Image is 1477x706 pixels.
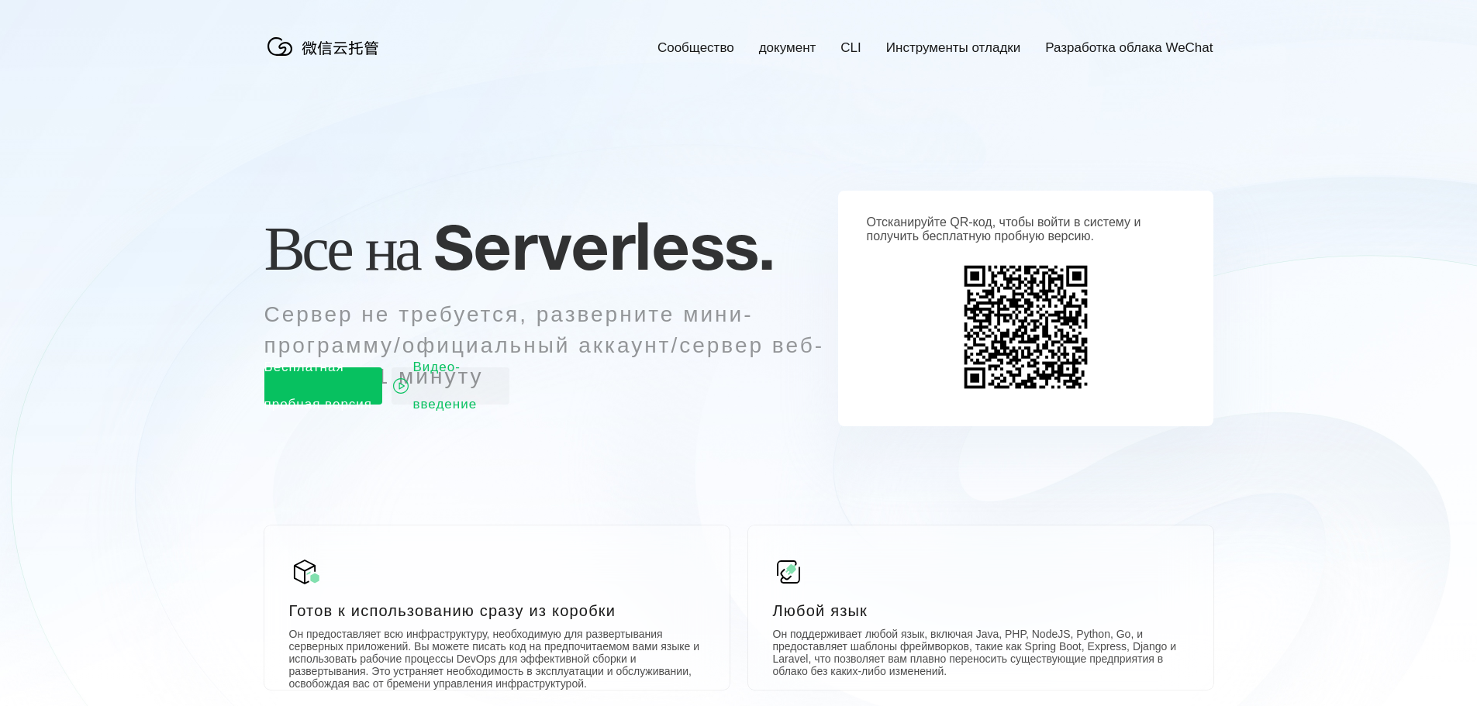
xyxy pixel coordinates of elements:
[392,377,410,395] img: video_play.svg
[759,40,816,56] a: документ
[840,40,861,56] a: CLI
[413,360,478,412] font: Видео-введение
[433,208,774,285] font: Serverless.
[264,302,825,388] font: Сервер не требуется, разверните мини-программу/официальный аккаунт/сервер веб-сайта за 1 минуту
[840,40,861,55] font: CLI
[1045,40,1213,55] font: Разработка облака WeChat
[886,40,1020,55] font: Инструменты отладки
[264,31,388,62] img: Облачный хостинг WeChat
[886,40,1020,56] a: Инструменты отладки
[289,602,616,619] font: Готов к использованию сразу из коробки
[657,40,734,56] a: Сообщество
[773,628,1176,677] font: Он поддерживает любой язык, включая Java, PHP, NodeJS, Python, Go, и предоставляет шаблоны фреймв...
[289,628,700,690] font: Он предоставляет всю инфраструктуру, необходимую для развертывания серверных приложений. Вы может...
[773,602,868,619] font: Любой язык
[1045,40,1213,56] a: Разработка облака WeChat
[264,208,419,285] font: Все на
[264,360,373,412] font: Бесплатная пробная версия
[264,51,388,64] a: Облачный хостинг WeChat
[867,215,1141,243] font: Отсканируйте QR-код, чтобы войти в систему и получить бесплатную пробную версию.
[657,40,734,55] font: Сообщество
[759,40,816,55] font: документ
